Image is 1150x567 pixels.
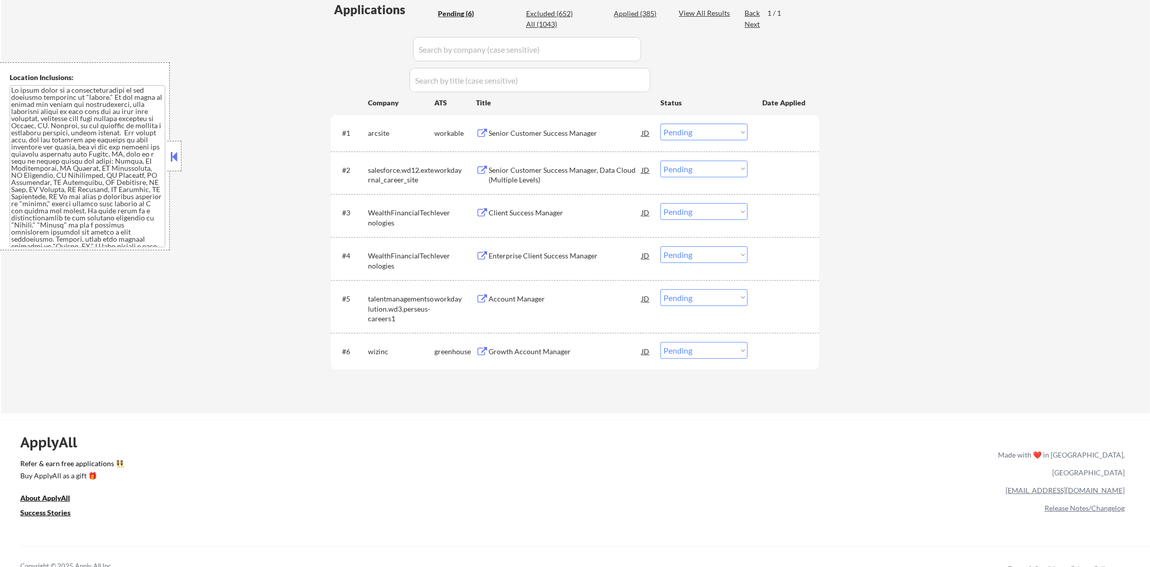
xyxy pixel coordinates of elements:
[20,508,84,520] a: Success Stories
[476,98,651,108] div: Title
[410,68,650,92] input: Search by title (case sensitive)
[679,8,733,18] div: View All Results
[489,128,642,138] div: Senior Customer Success Manager
[368,128,434,138] div: arcsite
[434,251,476,261] div: lever
[368,347,434,357] div: wizinc
[641,289,651,308] div: JD
[368,251,434,271] div: WealthFinancialTechnologies
[489,165,642,185] div: Senior Customer Success Manager, Data Cloud (Multiple Levels)
[342,208,360,218] div: #3
[614,9,664,19] div: Applied (385)
[20,472,122,479] div: Buy ApplyAll as a gift 🎁
[745,8,761,18] div: Back
[10,72,166,83] div: Location Inclusions:
[20,508,70,517] u: Success Stories
[368,165,434,185] div: salesforce.wd12.external_career_site
[434,128,476,138] div: workable
[334,4,434,16] div: Applications
[342,128,360,138] div: #1
[342,251,360,261] div: #4
[994,446,1125,481] div: Made with ❤️ in [GEOGRAPHIC_DATA], [GEOGRAPHIC_DATA]
[489,294,642,304] div: Account Manager
[526,19,577,29] div: All (1043)
[1045,504,1125,512] a: Release Notes/Changelog
[434,165,476,175] div: workday
[434,208,476,218] div: lever
[641,246,651,264] div: JD
[20,460,786,471] a: Refer & earn free applications 👯‍♀️
[767,8,791,18] div: 1 / 1
[342,165,360,175] div: #2
[342,347,360,357] div: #6
[368,294,434,324] div: talentmanagementsolution.wd3.perseus-careers1
[489,208,642,218] div: Client Success Manager
[342,294,360,304] div: #5
[489,251,642,261] div: Enterprise Client Success Manager
[20,493,84,506] a: About ApplyAll
[368,98,434,108] div: Company
[434,98,476,108] div: ATS
[641,161,651,179] div: JD
[641,203,651,221] div: JD
[434,347,476,357] div: greenhouse
[526,9,577,19] div: Excluded (652)
[434,294,476,304] div: workday
[438,9,489,19] div: Pending (6)
[20,434,89,451] div: ApplyAll
[762,98,807,108] div: Date Applied
[745,19,761,29] div: Next
[20,494,70,502] u: About ApplyAll
[660,93,748,111] div: Status
[641,124,651,142] div: JD
[413,37,641,61] input: Search by company (case sensitive)
[489,347,642,357] div: Growth Account Manager
[641,342,651,360] div: JD
[368,208,434,228] div: WealthFinancialTechnologies
[1006,486,1125,495] a: [EMAIL_ADDRESS][DOMAIN_NAME]
[20,471,122,483] a: Buy ApplyAll as a gift 🎁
